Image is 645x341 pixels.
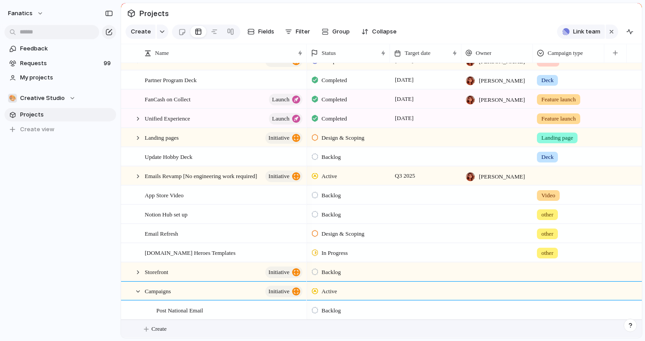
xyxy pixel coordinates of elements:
span: [DATE] [393,94,416,104]
span: In Progress [322,249,348,258]
span: Name [155,49,169,58]
button: Link team [557,25,605,39]
span: Owner [476,49,491,58]
button: launch [269,94,302,105]
button: initiative [265,170,302,182]
button: Create [126,25,155,39]
span: Storefront [145,266,168,277]
span: fanatics [8,9,33,18]
span: [PERSON_NAME] [479,172,525,181]
div: 🎨 [8,94,17,103]
span: Q3 2025 [393,170,417,181]
a: Projects [4,108,116,121]
button: Group [317,25,354,39]
span: Campaigns [145,286,171,296]
span: Backlog [322,306,341,315]
span: Active [322,172,337,181]
span: Emails Revamp [No engineering work required] [145,170,257,181]
span: Campaign type [548,49,583,58]
span: Partner Program Deck [145,75,197,85]
span: Create [151,324,167,333]
span: Completed [322,76,347,85]
button: Filter [281,25,314,39]
span: Completed [322,114,347,123]
button: 🎨Creative Studio [4,91,116,105]
span: Link team [573,27,600,36]
span: Feature launch [541,95,576,104]
button: initiative [265,266,302,278]
span: Landing pages [145,132,179,142]
a: My projects [4,71,116,84]
span: initiative [268,285,289,298]
span: launch [272,112,289,125]
span: initiative [268,170,289,183]
span: Feedback [20,44,113,53]
button: Create view [4,123,116,136]
span: Update Hobby Deck [145,151,193,162]
span: Target date [405,49,431,58]
span: [PERSON_NAME] [479,96,525,104]
button: fanatics [4,6,48,21]
span: Creative Studio [20,94,65,103]
span: Design & Scoping [322,133,364,142]
a: Feedback [4,42,116,55]
button: Collapse [358,25,400,39]
span: Group [332,27,350,36]
span: Notion Hub set up [145,209,188,219]
span: Post National Email [156,305,203,315]
span: Email Refresh [145,228,178,238]
span: Design & Scoping [322,229,364,238]
button: initiative [265,55,302,67]
span: [DOMAIN_NAME] Heroes Templates [145,247,235,258]
span: Create [131,27,151,36]
span: Video [541,191,555,200]
span: Active [322,287,337,296]
span: Backlog [322,153,341,162]
span: Unified Experience [145,113,190,123]
button: initiative [265,132,302,144]
span: [DATE] [393,113,416,124]
a: Requests99 [4,57,116,70]
span: initiative [268,132,289,144]
button: launch [269,113,302,125]
span: other [541,249,553,258]
span: initiative [268,266,289,279]
span: Deck [541,153,553,162]
span: 99 [104,59,113,68]
span: Projects [20,110,113,119]
span: other [541,229,553,238]
span: [PERSON_NAME] [479,76,525,85]
button: Fields [244,25,278,39]
span: Fields [258,27,274,36]
span: App Store Video [145,190,184,200]
span: Backlog [322,268,341,277]
span: Backlog [322,210,341,219]
span: other [541,210,553,219]
span: Feature launch [541,114,576,123]
span: Status [322,49,336,58]
span: Landing page [541,133,573,142]
span: Deck [541,76,553,85]
span: Filter [296,27,310,36]
span: Completed [322,95,347,104]
span: FanCash on Collect [145,94,191,104]
span: My projects [20,73,113,82]
span: [DATE] [393,75,416,85]
span: launch [272,93,289,106]
span: Collapse [372,27,397,36]
span: Backlog [322,191,341,200]
span: Requests [20,59,101,68]
button: initiative [265,286,302,297]
span: Projects [138,5,171,21]
span: Create view [20,125,54,134]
